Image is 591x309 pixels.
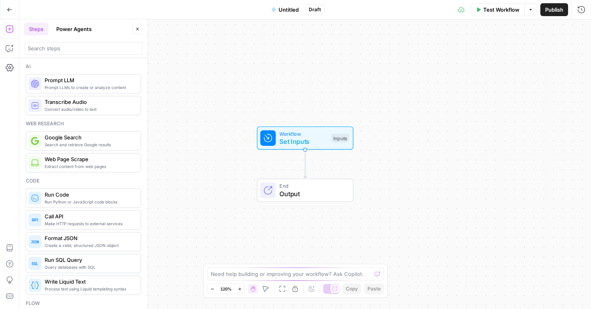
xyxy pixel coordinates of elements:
button: Power Agents [51,23,96,35]
div: Ai [26,63,141,70]
span: 120% [220,286,232,292]
span: Untitled [279,6,299,14]
span: Process text using Liquid templating syntax [45,286,134,292]
span: Extract content from web pages [45,163,134,170]
div: WorkflowSet InputsInputs [230,127,380,150]
span: Publish [545,6,563,14]
span: Run SQL Query [45,256,134,264]
button: Publish [540,3,568,16]
span: Write Liquid Text [45,278,134,286]
button: Copy [343,284,361,294]
span: Test Workflow [483,6,519,14]
div: Code [26,177,141,185]
div: Web research [26,120,141,127]
input: Search steps [28,44,139,52]
span: Paste [367,285,381,292]
span: Query databases with SQL [45,264,134,270]
button: Untitled [267,3,304,16]
div: Flow [26,300,141,307]
span: Workflow [279,130,327,137]
span: Create a valid, structured JSON object [45,242,134,249]
g: Edge from start to end [304,150,306,178]
span: Copy [346,285,358,292]
div: Inputs [331,134,349,143]
div: EndOutput [230,179,380,202]
button: Steps [24,23,48,35]
button: Paste [364,284,384,294]
span: Convert audio/video to text [45,106,134,112]
span: Run Code [45,191,134,199]
span: Draft [309,6,321,13]
span: Format JSON [45,234,134,242]
span: Prompt LLM [45,76,134,84]
span: Call API [45,212,134,220]
span: Output [279,189,345,199]
span: Google Search [45,133,134,141]
span: Set Inputs [279,137,327,146]
span: Prompt LLMs to create or analyze content [45,84,134,91]
span: Run Python or JavaScript code blocks [45,199,134,205]
span: Make HTTP requests to external services [45,220,134,227]
span: End [279,182,345,190]
button: Test Workflow [471,3,524,16]
span: Search and retrieve Google results [45,141,134,148]
span: Transcribe Audio [45,98,134,106]
span: Web Page Scrape [45,155,134,163]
